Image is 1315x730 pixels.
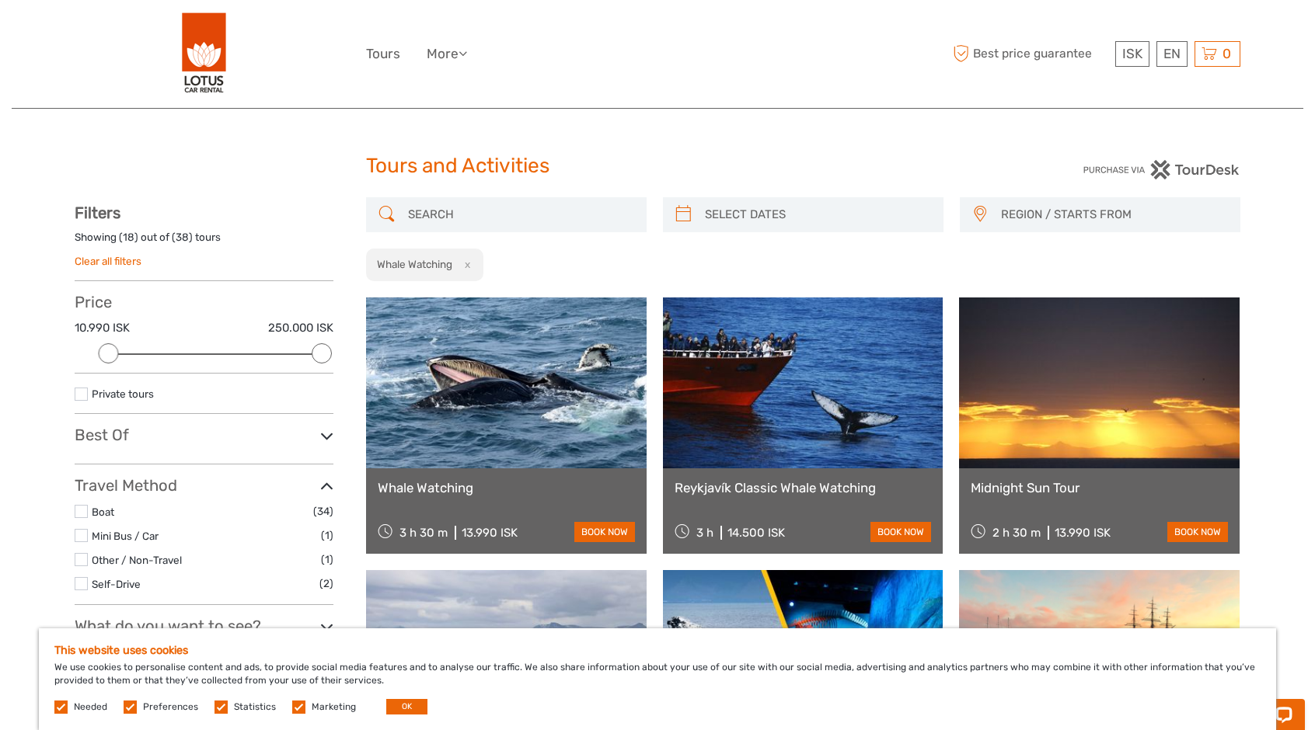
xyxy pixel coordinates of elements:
[1220,46,1233,61] span: 0
[92,388,154,400] a: Private tours
[313,502,333,520] span: (34)
[727,526,785,540] div: 14.500 ISK
[870,522,931,542] a: book now
[74,700,107,714] label: Needed
[378,480,635,495] a: Whale Watching
[75,255,141,267] a: Clear all filters
[234,700,276,714] label: Statistics
[455,256,476,273] button: x
[1083,160,1240,179] img: PurchaseViaTourDesk.png
[123,230,134,245] label: 18
[54,644,1261,657] h5: This website uses cookies
[75,320,130,336] label: 10.990 ISK
[949,41,1111,67] span: Best price guarantee
[143,700,198,714] label: Preferences
[75,230,333,254] div: Showing ( ) out of ( ) tours
[992,526,1041,540] span: 2 h 30 m
[75,476,333,495] h3: Travel Method
[1156,41,1188,67] div: EN
[462,526,518,540] div: 13.990 ISK
[574,522,635,542] a: book now
[675,480,932,495] a: Reykjavík Classic Whale Watching
[1167,522,1228,542] a: book now
[399,526,448,540] span: 3 h 30 m
[402,201,639,228] input: SEARCH
[312,700,356,714] label: Marketing
[321,527,333,544] span: (1)
[366,43,400,65] a: Tours
[22,27,176,40] p: Chat now
[971,480,1228,495] a: Midnight Sun Tour
[75,203,120,222] strong: Filters
[182,12,227,96] img: 443-e2bd2384-01f0-477a-b1bf-f993e7f52e7d_logo_big.png
[994,202,1233,228] button: REGION / STARTS FROM
[319,575,333,593] span: (2)
[179,24,197,43] button: Open LiveChat chat widget
[92,554,182,566] a: Other / Non-Travel
[699,201,936,228] input: SELECT DATES
[92,578,141,590] a: Self-Drive
[696,526,713,540] span: 3 h
[75,293,333,311] h3: Price
[39,628,1276,730] div: We use cookies to personalise content and ads, to provide social media features and to analyse ou...
[386,699,427,714] button: OK
[366,154,949,179] h1: Tours and Activities
[321,551,333,568] span: (1)
[176,230,189,245] label: 38
[92,506,114,518] a: Boat
[92,530,159,542] a: Mini Bus / Car
[377,258,452,270] h2: Whale Watching
[427,43,467,65] a: More
[75,426,333,444] h3: Best Of
[1122,46,1142,61] span: ISK
[268,320,333,336] label: 250.000 ISK
[75,617,333,635] h3: What do you want to see?
[1055,526,1111,540] div: 13.990 ISK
